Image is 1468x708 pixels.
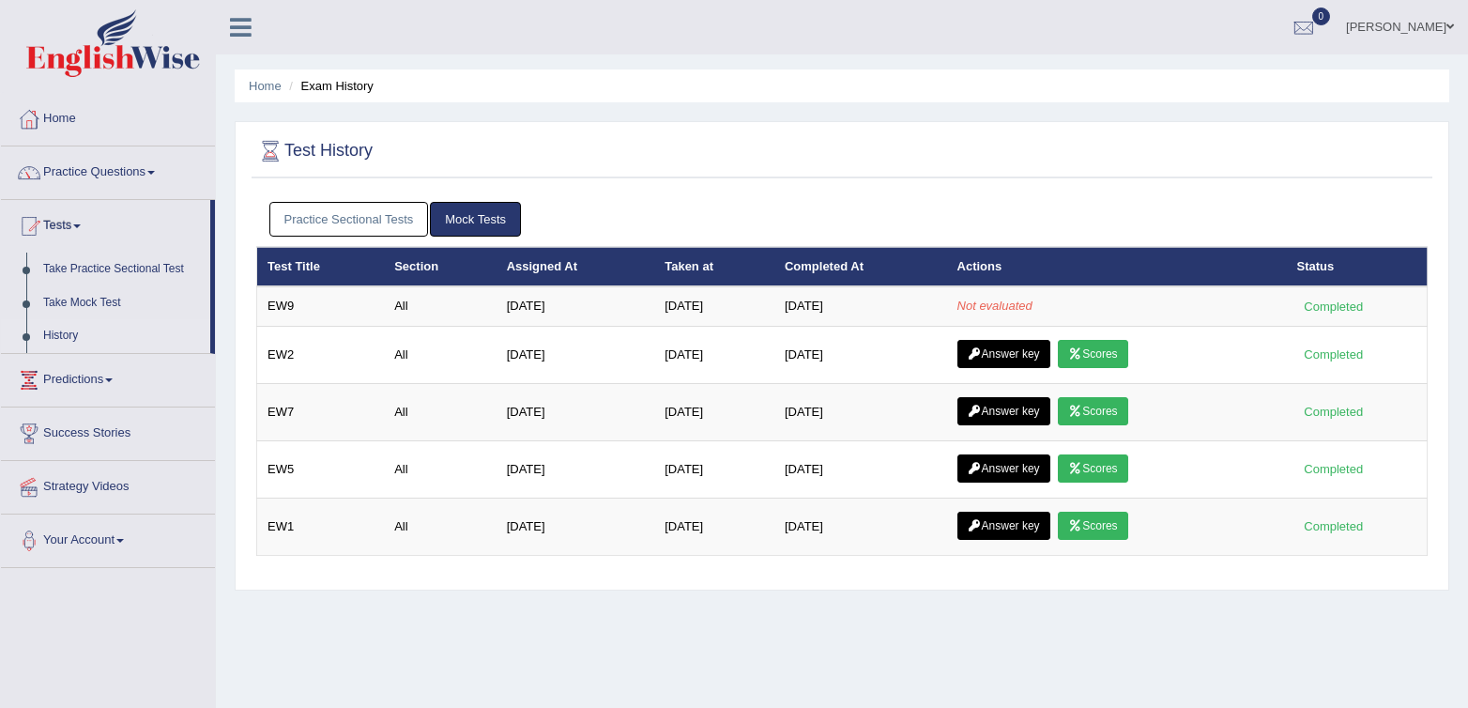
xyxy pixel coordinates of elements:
a: Answer key [957,340,1050,368]
td: EW9 [257,286,385,326]
a: History [35,319,210,353]
th: Section [384,247,496,286]
span: 0 [1312,8,1331,25]
td: EW1 [257,498,385,555]
td: All [384,440,496,498]
td: All [384,383,496,440]
td: [DATE] [774,440,947,498]
a: Success Stories [1,408,215,454]
th: Status [1287,247,1428,286]
div: Completed [1297,402,1370,422]
td: [DATE] [654,383,774,440]
th: Assigned At [497,247,655,286]
td: [DATE] [774,286,947,326]
td: [DATE] [654,326,774,383]
li: Exam History [284,77,374,95]
div: Completed [1297,459,1370,479]
td: [DATE] [774,326,947,383]
a: Practice Questions [1,146,215,193]
td: [DATE] [654,498,774,555]
td: [DATE] [497,440,655,498]
a: Take Mock Test [35,286,210,320]
em: Not evaluated [957,299,1032,313]
div: Completed [1297,345,1370,364]
a: Home [1,93,215,140]
h2: Test History [256,137,373,165]
td: [DATE] [497,383,655,440]
td: [DATE] [497,498,655,555]
td: [DATE] [774,498,947,555]
a: Scores [1058,340,1127,368]
td: All [384,286,496,326]
td: [DATE] [654,440,774,498]
th: Taken at [654,247,774,286]
div: Completed [1297,297,1370,316]
a: Mock Tests [430,202,521,237]
td: EW7 [257,383,385,440]
th: Actions [947,247,1287,286]
a: Home [249,79,282,93]
a: Answer key [957,512,1050,540]
td: All [384,326,496,383]
div: Completed [1297,516,1370,536]
a: Take Practice Sectional Test [35,253,210,286]
td: All [384,498,496,555]
td: [DATE] [497,286,655,326]
a: Your Account [1,515,215,562]
a: Answer key [957,454,1050,483]
a: Answer key [957,397,1050,425]
td: EW5 [257,440,385,498]
a: Scores [1058,397,1127,425]
td: [DATE] [774,383,947,440]
a: Scores [1058,454,1127,483]
th: Test Title [257,247,385,286]
a: Practice Sectional Tests [269,202,429,237]
a: Strategy Videos [1,461,215,508]
td: EW2 [257,326,385,383]
a: Predictions [1,354,215,401]
td: [DATE] [654,286,774,326]
a: Tests [1,200,210,247]
td: [DATE] [497,326,655,383]
th: Completed At [774,247,947,286]
a: Scores [1058,512,1127,540]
